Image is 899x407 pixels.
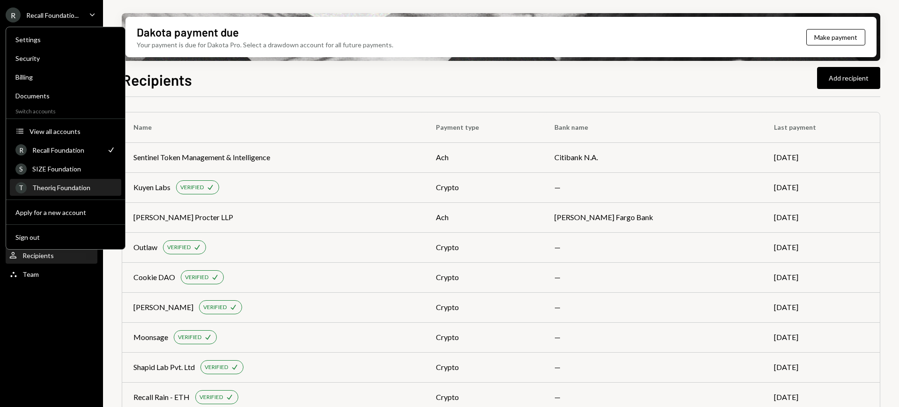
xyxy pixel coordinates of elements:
[15,92,116,100] div: Documents
[15,233,116,241] div: Sign out
[185,274,208,281] div: VERIFIED
[22,252,54,259] div: Recipients
[763,262,880,292] td: [DATE]
[817,67,880,89] button: Add recipient
[763,352,880,382] td: [DATE]
[199,393,223,401] div: VERIFIED
[22,270,39,278] div: Team
[133,392,190,403] div: Recall Rain - ETH
[10,179,121,196] a: TTheoriq Foundation
[10,50,121,67] a: Security
[15,73,116,81] div: Billing
[436,242,532,253] div: crypto
[10,87,121,104] a: Documents
[436,362,532,373] div: crypto
[10,229,121,246] button: Sign out
[180,184,204,192] div: VERIFIED
[122,112,425,142] th: Name
[133,272,175,283] div: Cookie DAO
[763,172,880,202] td: [DATE]
[6,247,97,264] a: Recipients
[436,272,532,283] div: crypto
[122,70,192,89] h1: Recipients
[543,352,763,382] td: —
[133,152,270,163] div: Sentinel Token Management & Intelligence
[137,24,239,40] div: Dakota payment due
[436,332,532,343] div: crypto
[15,182,27,193] div: T
[167,244,191,252] div: VERIFIED
[543,112,763,142] th: Bank name
[10,204,121,221] button: Apply for a new account
[543,232,763,262] td: —
[15,144,27,155] div: R
[543,292,763,322] td: —
[436,152,532,163] div: ach
[29,127,116,135] div: View all accounts
[133,362,195,373] div: Shapid Lab Pvt. Ltd
[763,142,880,172] td: [DATE]
[763,292,880,322] td: [DATE]
[133,302,193,313] div: [PERSON_NAME]
[133,212,233,223] div: [PERSON_NAME] Procter LLP
[10,68,121,85] a: Billing
[436,392,532,403] div: crypto
[436,212,532,223] div: ach
[436,182,532,193] div: crypto
[15,54,116,62] div: Security
[133,242,157,253] div: Outlaw
[178,333,201,341] div: VERIFIED
[543,142,763,172] td: Citibank N.A.
[763,202,880,232] td: [DATE]
[10,123,121,140] button: View all accounts
[10,31,121,48] a: Settings
[6,106,125,115] div: Switch accounts
[32,165,116,173] div: SIZE Foundation
[32,184,116,192] div: Theoriq Foundation
[205,363,228,371] div: VERIFIED
[543,202,763,232] td: [PERSON_NAME] Fargo Bank
[543,322,763,352] td: —
[32,146,101,154] div: Recall Foundation
[763,232,880,262] td: [DATE]
[203,303,227,311] div: VERIFIED
[26,11,79,19] div: Recall Foundatio...
[763,112,880,142] th: Last payment
[425,112,543,142] th: Payment type
[806,29,865,45] button: Make payment
[10,160,121,177] a: SSIZE Foundation
[763,322,880,352] td: [DATE]
[6,7,21,22] div: R
[137,40,393,50] div: Your payment is due for Dakota Pro. Select a drawdown account for all future payments.
[543,262,763,292] td: —
[15,208,116,216] div: Apply for a new account
[15,163,27,175] div: S
[436,302,532,313] div: crypto
[543,172,763,202] td: —
[15,36,116,44] div: Settings
[133,182,170,193] div: Kuyen Labs
[6,266,97,282] a: Team
[133,332,168,343] div: Moonsage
